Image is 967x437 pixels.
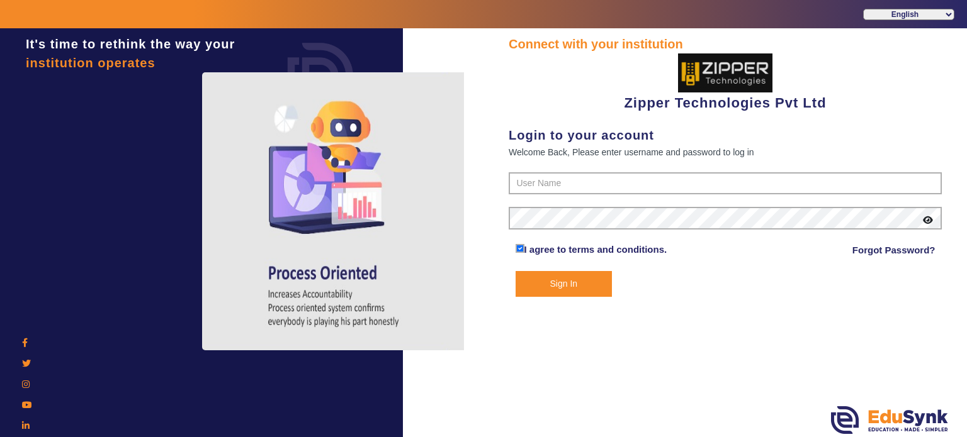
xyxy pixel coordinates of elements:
[509,126,942,145] div: Login to your account
[273,28,368,123] img: login.png
[509,172,942,195] input: User Name
[524,244,667,255] a: I agree to terms and conditions.
[678,53,772,92] img: 36227e3f-cbf6-4043-b8fc-b5c5f2957d0a
[516,271,613,297] button: Sign In
[831,406,948,434] img: edusynk.png
[202,72,467,350] img: login4.png
[509,145,942,160] div: Welcome Back, Please enter username and password to log in
[509,53,942,113] div: Zipper Technologies Pvt Ltd
[509,35,942,53] div: Connect with your institution
[26,56,156,70] span: institution operates
[26,37,235,51] span: It's time to rethink the way your
[852,243,936,258] a: Forgot Password?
